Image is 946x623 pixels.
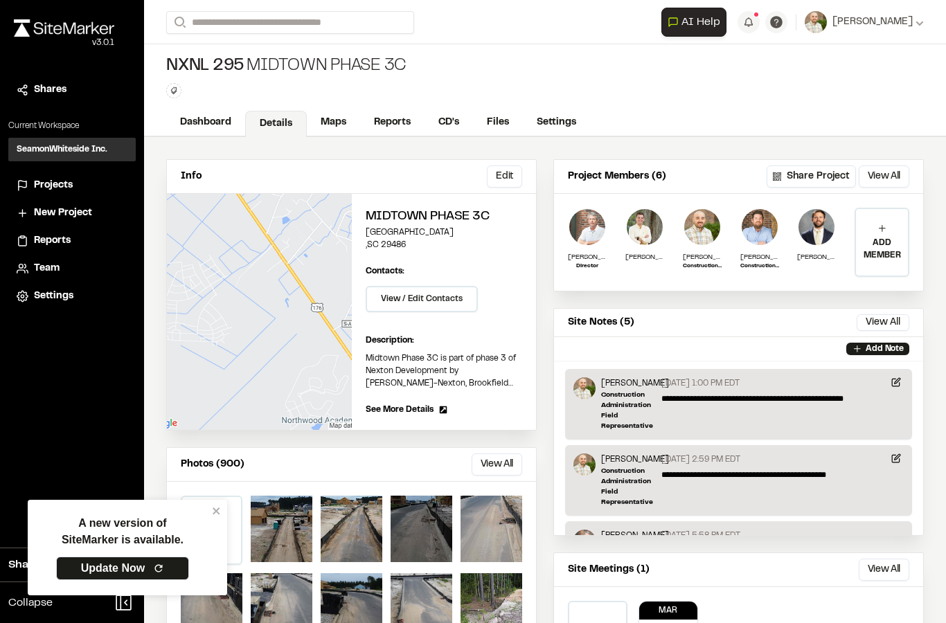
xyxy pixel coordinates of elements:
[568,169,666,184] p: Project Members (6)
[17,206,127,221] a: New Project
[568,315,634,330] p: Site Notes (5)
[34,206,92,221] span: New Project
[683,262,722,271] p: Construction Administration Field Representative
[639,604,697,617] p: Mar
[212,505,222,516] button: close
[568,562,650,577] p: Site Meetings (1)
[472,453,522,476] button: View All
[8,557,101,573] span: Share Workspace
[8,595,53,611] span: Collapse
[661,530,740,542] p: [DATE] 5:58 PM EDT
[34,178,73,193] span: Projects
[366,404,434,416] span: See More Details
[307,109,360,136] a: Maps
[166,11,191,34] button: Search
[767,165,856,188] button: Share Project
[425,109,473,136] a: CD's
[62,515,184,548] p: A new version of SiteMarker is available.
[859,165,909,188] button: View All
[17,289,127,304] a: Settings
[601,453,669,466] p: [PERSON_NAME]
[181,457,244,472] p: Photos (900)
[805,11,827,33] img: User
[17,261,127,276] a: Team
[245,111,307,137] a: Details
[661,8,732,37] div: Open AI Assistant
[683,208,722,246] img: Sinuhe Perez
[366,239,523,251] p: , SC 29486
[625,208,664,246] img: Jake Wastler
[568,252,607,262] p: [PERSON_NAME]
[166,55,406,78] div: MIDTOWN PHASE 3C
[17,178,127,193] a: Projects
[523,109,590,136] a: Settings
[683,252,722,262] p: [PERSON_NAME]
[34,261,60,276] span: Team
[366,334,523,347] p: Description:
[568,208,607,246] img: Donald Jones
[661,453,740,466] p: [DATE] 2:59 PM EDT
[56,557,189,580] a: Update Now
[34,289,73,304] span: Settings
[857,314,909,331] button: View All
[681,14,720,30] span: AI Help
[366,286,478,312] button: View / Edit Contacts
[366,265,404,278] p: Contacts:
[740,262,779,271] p: Construction Admin Field Representative II
[366,352,523,390] p: Midtown Phase 3C is part of phase 3 of Nexton Development by [PERSON_NAME]-Nexton, Brookfield Pro...
[832,15,913,30] span: [PERSON_NAME]
[661,377,740,390] p: [DATE] 1:00 PM EDT
[859,559,909,581] button: View All
[805,11,924,33] button: [PERSON_NAME]
[17,233,127,249] a: Reports
[740,208,779,246] img: Shawn Simons
[601,390,669,431] p: Construction Administration Field Representative
[573,377,596,399] img: Sinuhe Perez
[166,109,245,136] a: Dashboard
[601,530,669,542] p: [PERSON_NAME]
[601,377,669,390] p: [PERSON_NAME]
[166,55,244,78] span: NXNL 295
[473,109,523,136] a: Files
[166,83,181,98] button: Edit Tags
[14,37,114,49] div: Oh geez...please don't...
[487,165,522,188] button: Edit
[17,143,107,156] h3: SeamonWhiteside Inc.
[661,8,726,37] button: Open AI Assistant
[601,466,669,507] p: Construction Administration Field Representative
[360,109,425,136] a: Reports
[797,208,836,246] img: Douglas Jennings
[34,233,71,249] span: Reports
[740,252,779,262] p: [PERSON_NAME]
[856,237,908,262] p: ADD MEMBER
[366,226,523,239] p: [GEOGRAPHIC_DATA]
[8,120,136,132] p: Current Workspace
[568,262,607,271] p: Director
[34,82,66,98] span: Shares
[573,530,596,552] img: Donald Jones
[797,252,836,262] p: [PERSON_NAME]
[17,82,127,98] a: Shares
[366,208,523,226] h2: MIDTOWN PHASE 3C
[866,343,904,355] p: Add Note
[573,453,596,476] img: Sinuhe Perez
[181,169,202,184] p: Info
[14,19,114,37] img: rebrand.png
[625,252,664,262] p: [PERSON_NAME]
